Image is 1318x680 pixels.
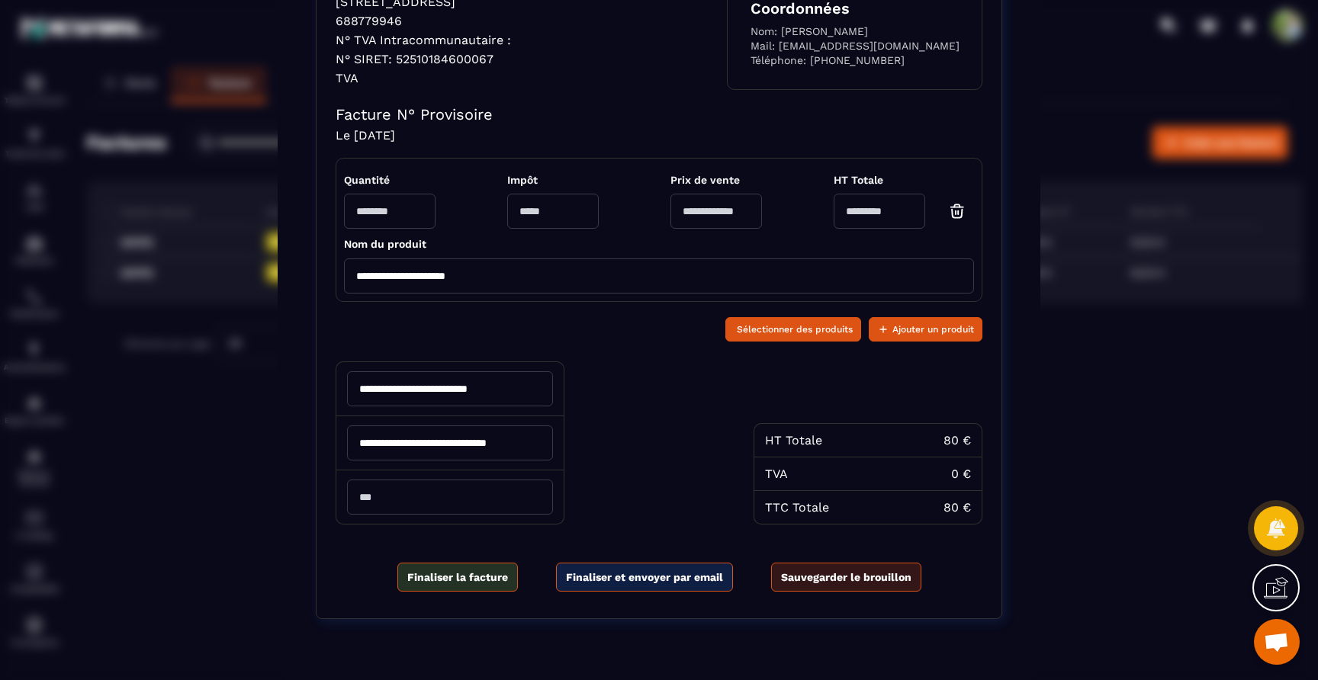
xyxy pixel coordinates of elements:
span: HT Totale [834,174,974,186]
button: Sauvegarder le brouillon [771,563,921,592]
span: Nom du produit [344,238,426,250]
button: Finaliser la facture [397,563,518,592]
a: Ouvrir le chat [1254,619,1300,665]
div: TTC Totale [765,500,829,515]
button: Finaliser et envoyer par email [556,563,733,592]
p: N° SIRET: 52510184600067 [336,52,511,66]
span: Finaliser la facture [407,569,508,585]
h4: Facture N° Provisoire [336,105,982,123]
span: Sélectionner des produits [737,322,853,337]
span: Finaliser et envoyer par email [566,569,723,585]
div: TVA [765,467,788,481]
span: Impôt [507,174,599,186]
p: Nom: [PERSON_NAME] [751,25,960,40]
button: Ajouter un produit [869,317,982,342]
h4: Le [DATE] [336,128,982,143]
div: HT Totale [765,433,822,447]
div: 80 € [943,500,971,515]
p: 688779946 [336,14,511,28]
p: Mail: [EMAIL_ADDRESS][DOMAIN_NAME] [751,40,960,54]
span: Quantité [344,174,436,186]
div: 80 € [943,433,971,447]
span: Ajouter un produit [892,322,974,337]
p: N° TVA Intracommunautaire : [336,33,511,47]
p: TVA [336,71,511,85]
div: 0 € [951,467,971,481]
button: Sélectionner des produits [725,317,861,342]
span: Prix de vente [670,174,762,186]
span: Sauvegarder le brouillon [781,569,911,585]
p: Téléphone: [PHONE_NUMBER] [751,54,960,66]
